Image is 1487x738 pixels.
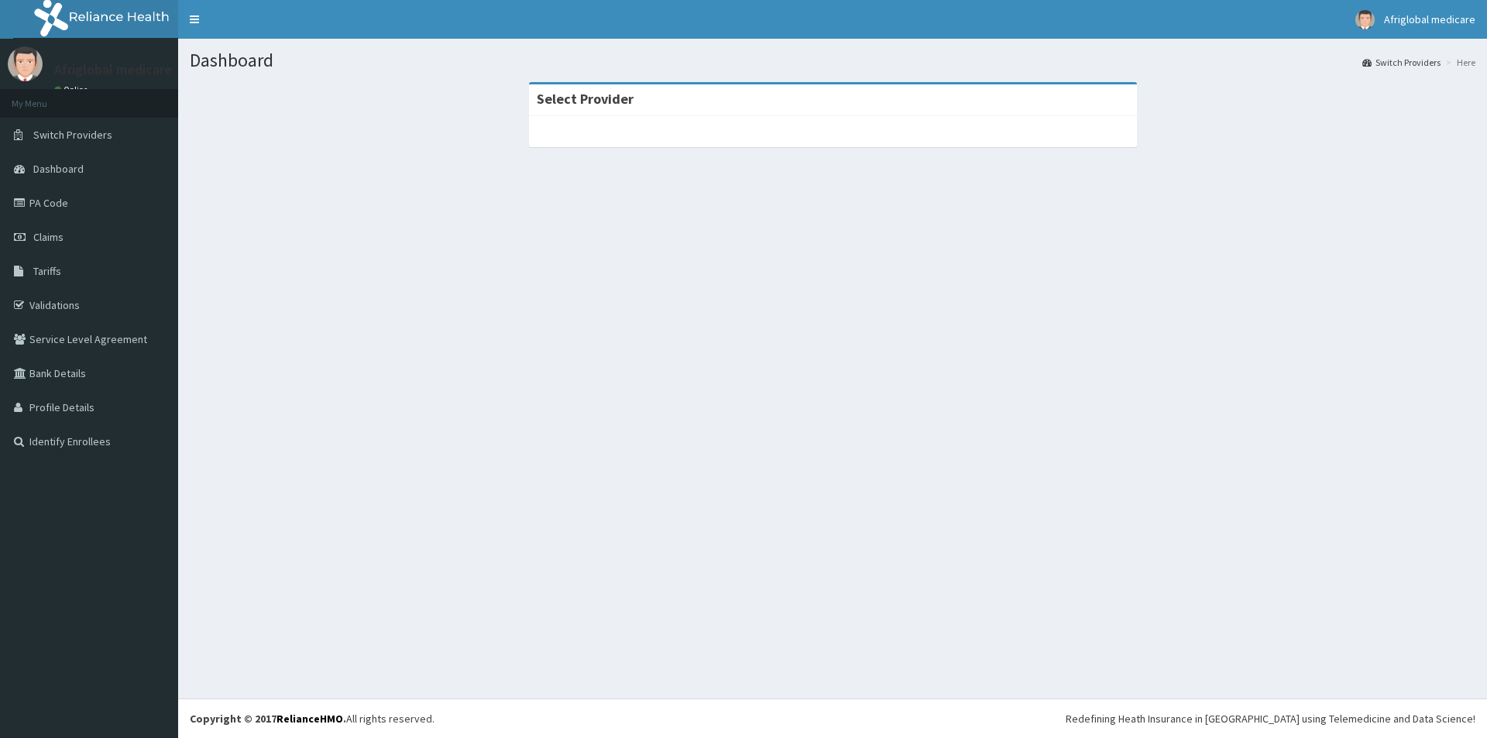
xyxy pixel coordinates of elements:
[276,712,343,726] a: RelianceHMO
[33,264,61,278] span: Tariffs
[1355,10,1375,29] img: User Image
[54,63,172,77] p: Afriglobal medicare
[178,699,1487,738] footer: All rights reserved.
[33,162,84,176] span: Dashboard
[190,50,1475,70] h1: Dashboard
[190,712,346,726] strong: Copyright © 2017 .
[1362,56,1441,69] a: Switch Providers
[1442,56,1475,69] li: Here
[1384,12,1475,26] span: Afriglobal medicare
[33,128,112,142] span: Switch Providers
[33,230,64,244] span: Claims
[1066,711,1475,726] div: Redefining Heath Insurance in [GEOGRAPHIC_DATA] using Telemedicine and Data Science!
[8,46,43,81] img: User Image
[54,84,91,95] a: Online
[537,90,634,108] strong: Select Provider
